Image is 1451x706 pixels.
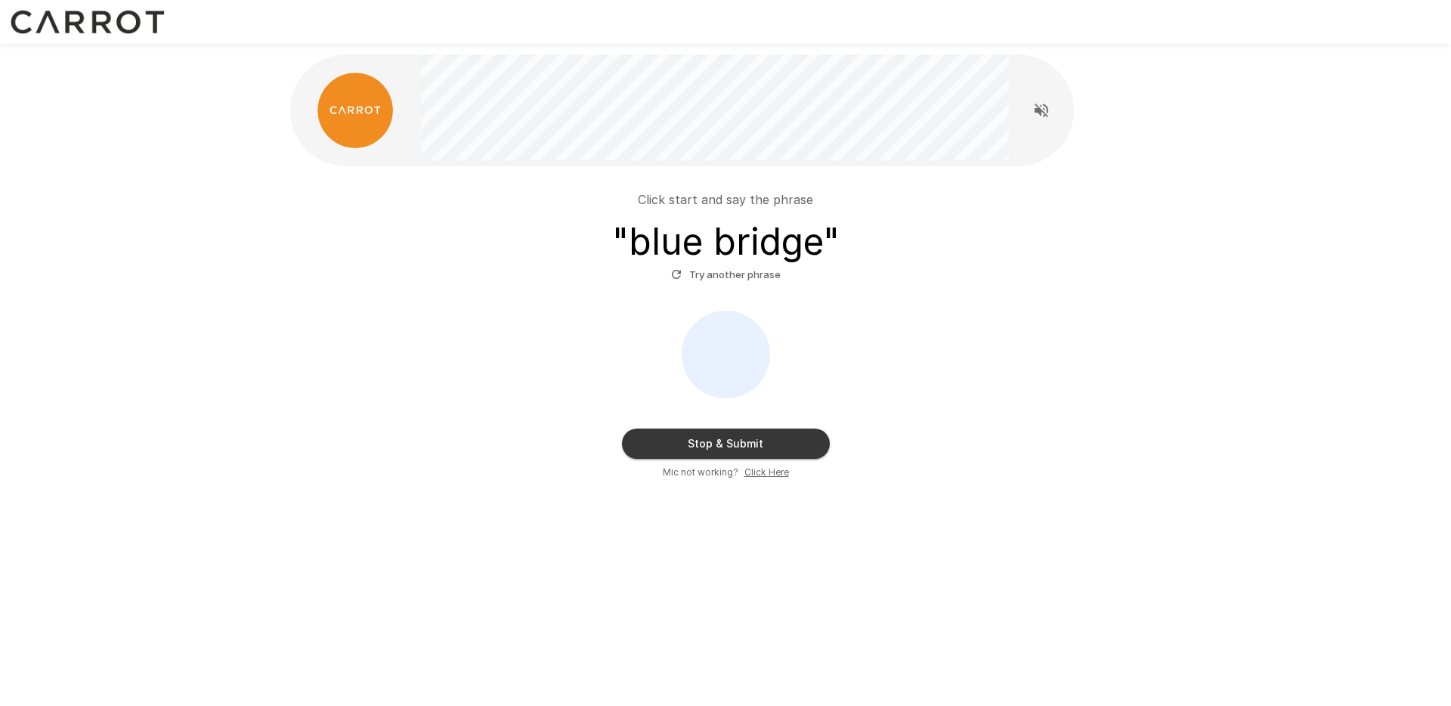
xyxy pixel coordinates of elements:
button: Read questions aloud [1026,95,1057,125]
u: Click Here [744,466,789,478]
img: carrot_logo.png [317,73,393,148]
p: Click start and say the phrase [638,190,813,209]
button: Stop & Submit [622,429,830,459]
span: Mic not working? [663,465,738,480]
h3: " blue bridge " [612,221,840,263]
button: Try another phrase [667,263,784,286]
